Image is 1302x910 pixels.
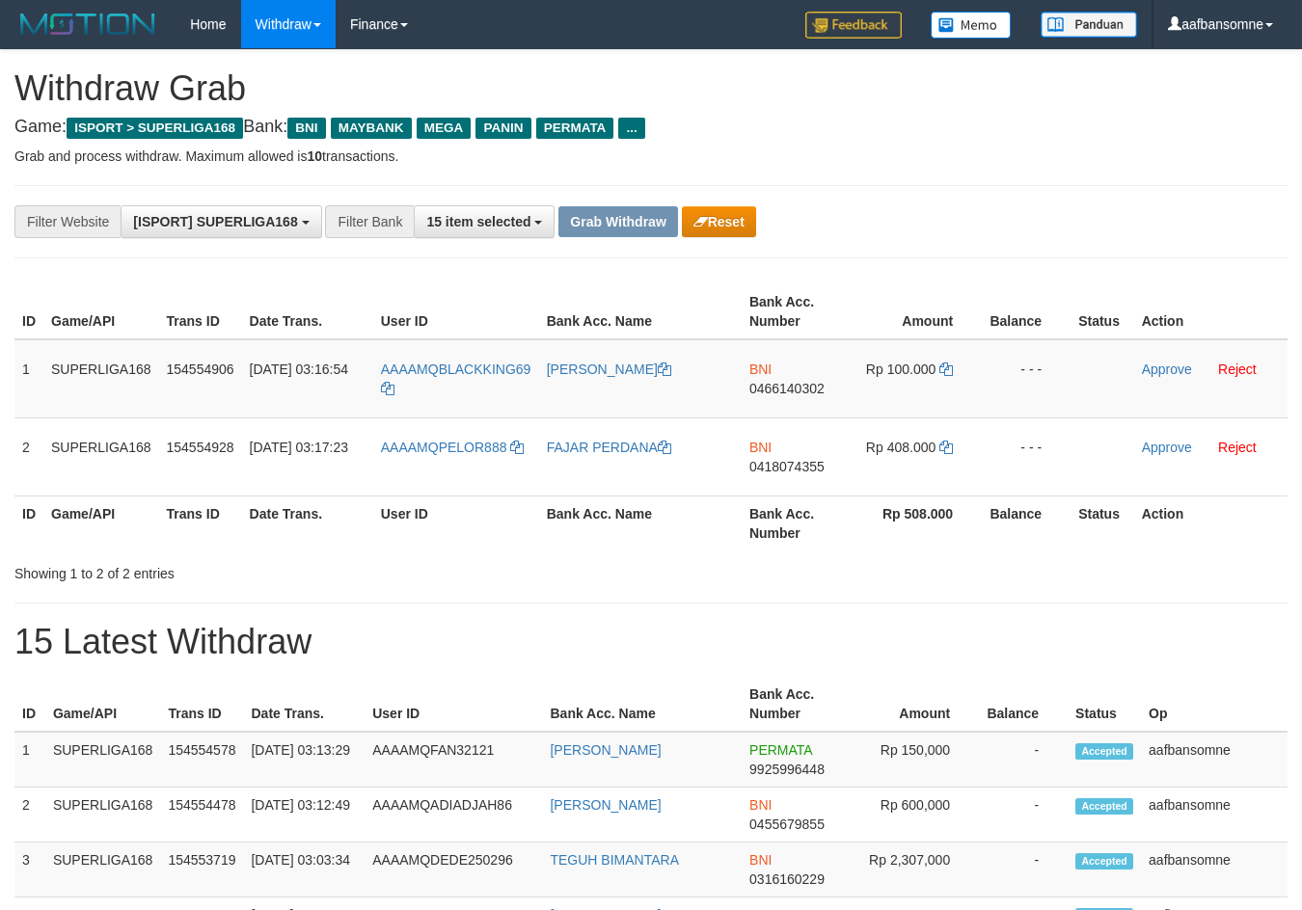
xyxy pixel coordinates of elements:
th: Action [1134,284,1288,339]
img: MOTION_logo.png [14,10,161,39]
th: Bank Acc. Name [539,495,742,550]
span: Copy 0418074355 to clipboard [749,459,825,474]
td: AAAAMQDEDE250296 [365,843,542,897]
a: [PERSON_NAME] [550,797,661,813]
span: Copy 0466140302 to clipboard [749,381,825,396]
th: Op [1141,677,1288,732]
td: Rp 150,000 [853,732,980,788]
td: aafbansomne [1141,788,1288,843]
td: - [979,732,1068,788]
span: BNI [749,797,772,813]
button: Grab Withdraw [558,206,677,237]
a: Approve [1142,440,1192,455]
th: ID [14,677,45,732]
span: ISPORT > SUPERLIGA168 [67,118,243,139]
td: SUPERLIGA168 [45,732,161,788]
td: SUPERLIGA168 [43,417,159,495]
button: 15 item selected [414,205,555,238]
th: Bank Acc. Number [742,495,852,550]
td: 2 [14,788,45,843]
th: Game/API [45,677,161,732]
th: Action [1134,495,1288,550]
td: 1 [14,339,43,418]
span: Accepted [1075,853,1133,870]
th: Rp 508.000 [852,495,982,550]
td: 154554578 [160,732,243,788]
th: Status [1071,495,1134,550]
th: Amount [853,677,980,732]
span: Copy 0455679855 to clipboard [749,816,825,832]
span: ... [618,118,644,139]
td: Rp 2,307,000 [853,843,980,897]
span: AAAAMQPELOR888 [381,440,507,455]
th: User ID [373,284,539,339]
td: SUPERLIGA168 [43,339,159,418]
span: 154554906 [167,361,234,377]
span: PANIN [475,118,530,139]
th: Trans ID [159,495,242,550]
td: SUPERLIGA168 [45,788,161,843]
th: Balance [982,495,1071,550]
th: Bank Acc. Number [742,284,852,339]
span: 154554928 [167,440,234,455]
th: Bank Acc. Name [539,284,742,339]
div: Showing 1 to 2 of 2 entries [14,556,529,583]
th: Bank Acc. Name [542,677,742,732]
th: Balance [979,677,1068,732]
div: Filter Website [14,205,121,238]
td: aafbansomne [1141,843,1288,897]
span: BNI [749,361,772,377]
td: [DATE] 03:03:34 [243,843,365,897]
a: Copy 100000 to clipboard [939,361,953,377]
td: - [979,843,1068,897]
td: [DATE] 03:12:49 [243,788,365,843]
span: Accepted [1075,798,1133,815]
td: AAAAMQADIADJAH86 [365,788,542,843]
span: AAAAMQBLACKKING69 [381,361,531,377]
div: Filter Bank [325,205,414,238]
th: Date Trans. [242,284,373,339]
span: PERMATA [536,118,614,139]
span: Rp 408.000 [866,440,936,455]
span: MEGA [417,118,472,139]
a: Copy 408000 to clipboard [939,440,953,455]
a: Reject [1218,361,1257,377]
span: Accepted [1075,743,1133,760]
th: Date Trans. [243,677,365,732]
a: AAAAMQBLACKKING69 [381,361,531,396]
h4: Game: Bank: [14,118,1288,137]
span: Rp 100.000 [866,361,936,377]
span: Copy 0316160229 to clipboard [749,871,825,887]
th: Bank Acc. Number [742,677,853,732]
span: MAYBANK [331,118,412,139]
p: Grab and process withdraw. Maximum allowed is transactions. [14,147,1288,166]
th: Trans ID [160,677,243,732]
td: - [979,788,1068,843]
span: [DATE] 03:16:54 [250,361,348,377]
th: Status [1068,677,1141,732]
a: Reject [1218,440,1257,455]
span: PERMATA [749,742,812,758]
td: 3 [14,843,45,897]
td: SUPERLIGA168 [45,843,161,897]
strong: 10 [307,148,322,164]
button: [ISPORT] SUPERLIGA168 [121,205,321,238]
a: FAJAR PERDANA [547,440,671,455]
td: 1 [14,732,45,788]
th: Date Trans. [242,495,373,550]
span: BNI [287,118,325,139]
img: panduan.png [1041,12,1137,38]
img: Feedback.jpg [805,12,902,39]
a: TEGUH BIMANTARA [550,852,679,868]
span: 15 item selected [426,214,530,229]
th: User ID [365,677,542,732]
th: Game/API [43,284,159,339]
span: BNI [749,440,772,455]
th: Amount [852,284,982,339]
td: - - - [982,339,1071,418]
th: Status [1071,284,1134,339]
span: Copy 9925996448 to clipboard [749,762,825,777]
td: 154554478 [160,788,243,843]
th: Trans ID [159,284,242,339]
td: - - - [982,417,1071,495]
